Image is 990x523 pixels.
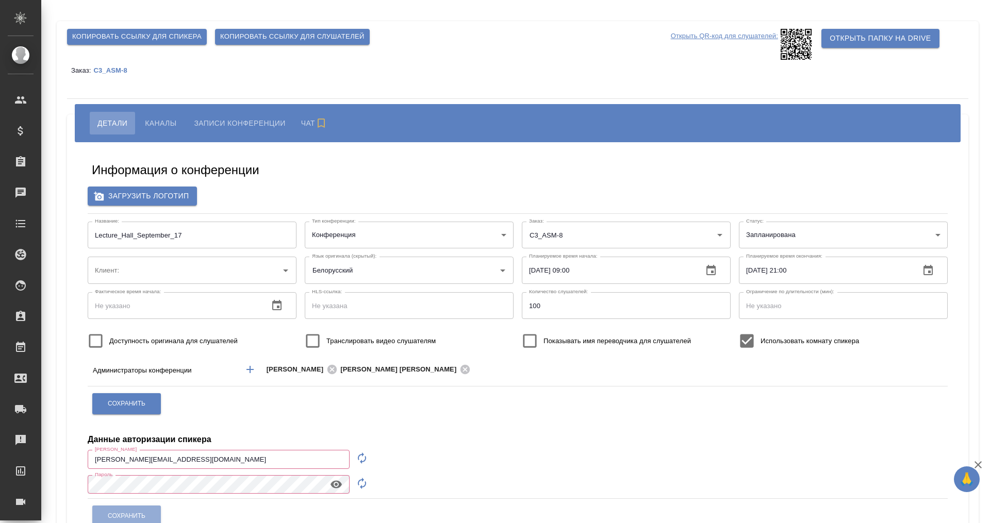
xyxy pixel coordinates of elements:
[88,222,296,248] input: Не указан
[954,466,980,492] button: 🙏
[315,117,327,129] svg: Подписаться
[267,363,341,376] div: [PERSON_NAME]
[305,222,514,248] div: Конференция
[522,257,695,283] input: Не указано
[739,222,948,248] div: Запланирована
[866,368,868,370] button: Open
[72,31,202,43] span: Копировать ссылку для спикера
[739,257,912,283] input: Не указано
[278,263,293,278] button: Open
[88,433,211,446] h4: Данные авторизации спикера
[109,336,238,346] span: Доступность оригинала для слушателей
[220,31,365,43] span: Копировать ссылку для слушателей
[92,162,259,178] h5: Информация о конференции
[97,117,127,129] span: Детали
[88,292,260,319] input: Не указано
[194,117,285,129] span: Записи конференции
[958,468,976,490] span: 🙏
[830,32,931,45] span: Открыть папку на Drive
[340,364,463,375] span: [PERSON_NAME] [PERSON_NAME]
[93,66,135,74] p: C3_ASM-8
[88,187,197,206] label: Загрузить логотип
[761,336,859,346] span: Использовать комнату спикера
[326,336,436,346] span: Транслировать видео слушателям
[67,29,207,45] button: Копировать ссылку для спикера
[267,364,330,375] span: [PERSON_NAME]
[88,450,350,468] input: Не указано
[96,190,189,203] span: Загрузить логотип
[496,263,510,278] button: Open
[739,292,948,319] input: Не указано
[71,66,93,74] p: Заказ:
[145,117,176,129] span: Каналы
[821,29,939,48] button: Открыть папку на Drive
[301,117,330,129] span: Чат
[92,393,161,414] button: Сохранить
[93,365,235,376] p: Администраторы конференции
[522,292,731,319] input: Не указано
[215,29,370,45] button: Копировать ссылку для слушателей
[238,357,262,382] button: Добавить менеджера
[671,29,778,60] p: Открыть QR-код для слушателей:
[340,363,473,376] div: [PERSON_NAME] [PERSON_NAME]
[305,292,514,319] input: Не указана
[93,66,135,74] a: C3_ASM-8
[713,228,727,242] button: Open
[543,336,691,346] span: Показывать имя переводчика для слушателей
[108,399,145,408] span: Сохранить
